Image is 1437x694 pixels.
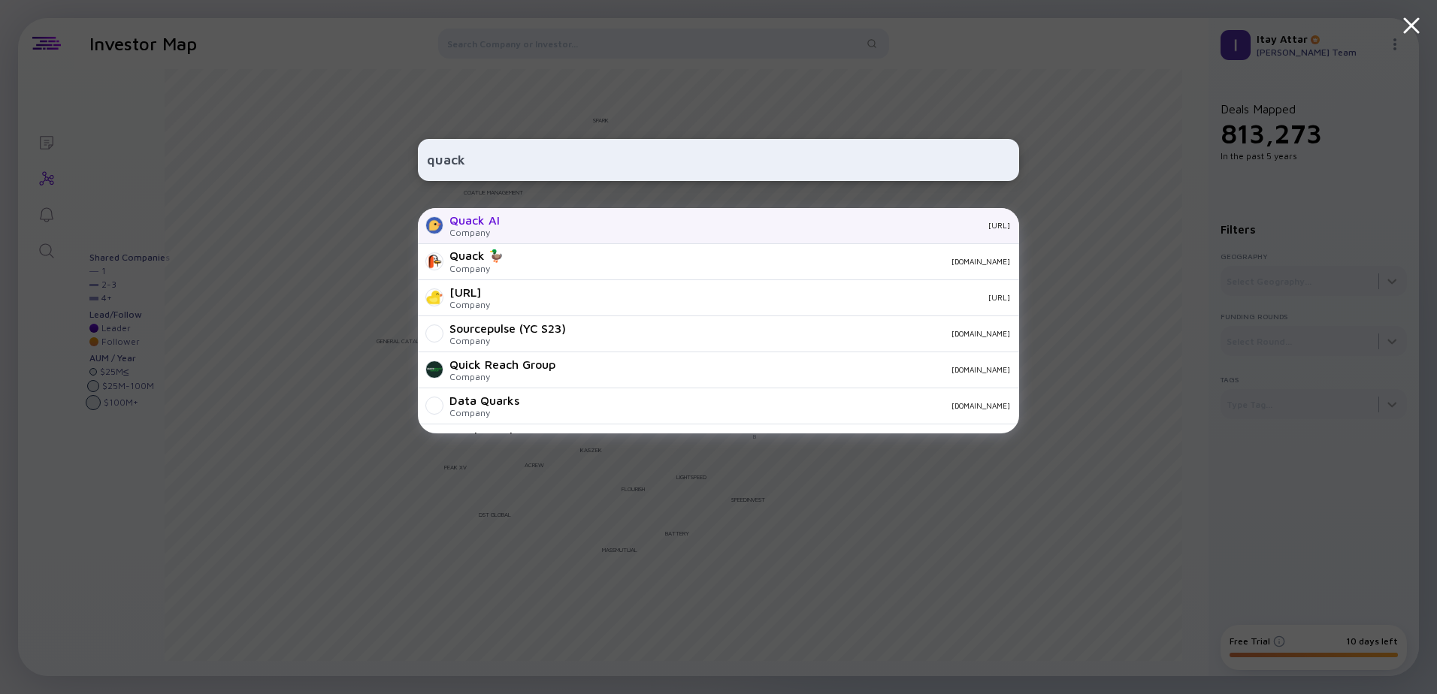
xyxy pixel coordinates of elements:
[502,293,1010,302] div: [URL]
[449,263,504,274] div: Company
[449,213,500,227] div: Quack AI
[427,146,1010,173] input: Search Company or Investor...
[449,407,519,418] div: Company
[449,321,566,335] div: Sourcepulse (YC S23)
[449,227,500,238] div: Company
[449,371,555,382] div: Company
[567,365,1010,374] div: [DOMAIN_NAME]
[578,329,1010,338] div: [DOMAIN_NAME]
[531,401,1010,410] div: [DOMAIN_NAME]
[449,285,490,299] div: [URL]
[516,257,1010,266] div: [DOMAIN_NAME]
[449,358,555,371] div: Quick Reach Group
[512,221,1010,230] div: [URL]
[449,430,522,443] div: Quick-Studio
[449,394,519,407] div: Data Quarks
[449,299,490,310] div: Company
[449,249,504,263] div: Quack 🦆
[449,335,566,346] div: Company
